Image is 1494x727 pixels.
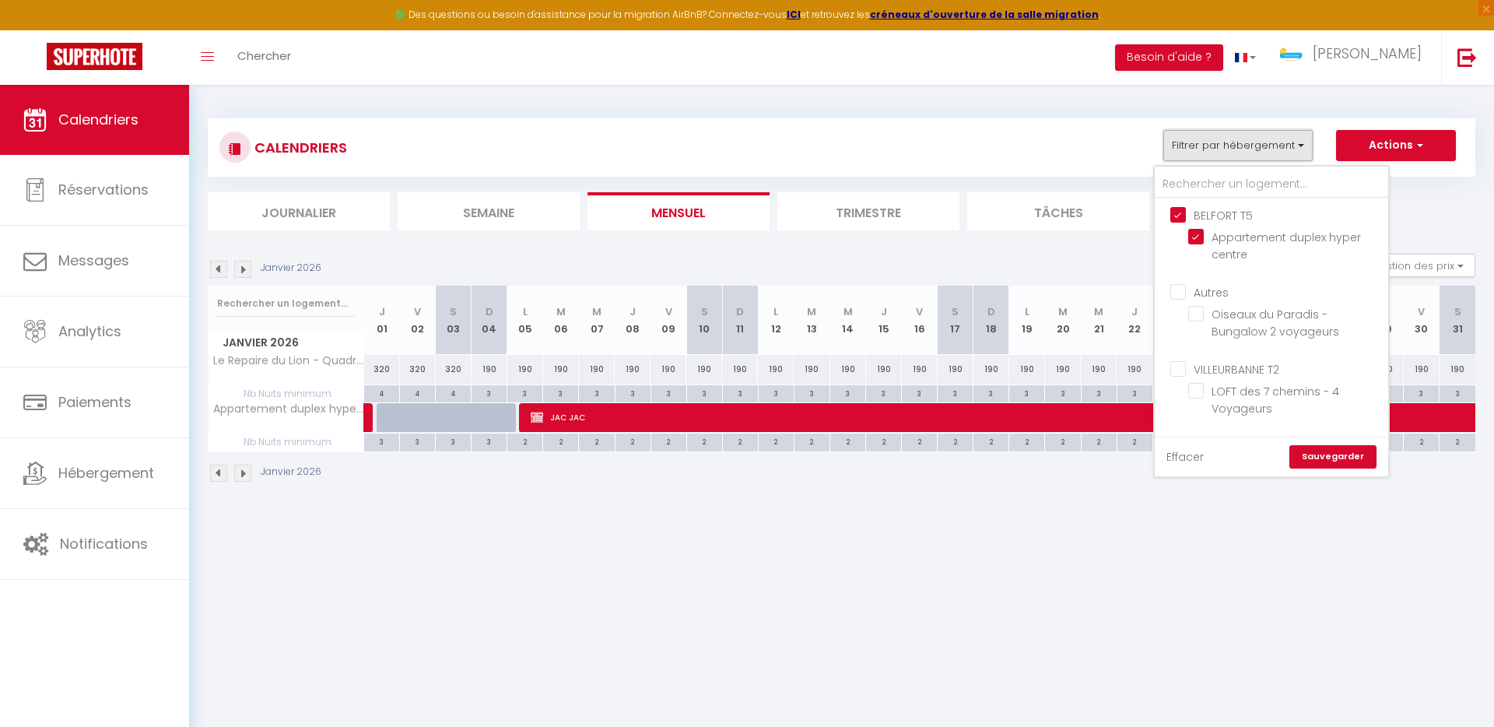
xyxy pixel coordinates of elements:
[1336,130,1456,161] button: Actions
[436,355,472,384] div: 320
[379,304,385,319] abbr: J
[870,8,1099,21] a: créneaux d'ouverture de la salle migration
[364,355,400,384] div: 320
[866,355,902,384] div: 190
[1009,434,1044,448] div: 2
[1081,355,1117,384] div: 190
[1045,286,1081,355] th: 20
[261,261,321,276] p: Janvier 2026
[543,385,578,400] div: 3
[830,355,866,384] div: 190
[209,434,363,451] span: Nb Nuits minimum
[226,30,303,85] a: Chercher
[794,286,829,355] th: 13
[1454,304,1461,319] abbr: S
[1009,385,1044,400] div: 3
[1163,130,1313,161] button: Filtrer par hébergement
[1117,385,1152,400] div: 3
[1440,355,1475,384] div: 190
[665,304,672,319] abbr: V
[507,385,542,400] div: 3
[400,434,435,448] div: 3
[47,43,142,70] img: Super Booking
[902,286,938,355] th: 16
[987,304,995,319] abbr: D
[866,286,902,355] th: 15
[1058,304,1068,319] abbr: M
[787,8,801,21] strong: ICI
[938,286,973,355] th: 17
[579,385,614,400] div: 3
[507,355,543,384] div: 190
[687,385,722,400] div: 3
[523,304,528,319] abbr: L
[208,192,390,230] li: Journalier
[1404,286,1440,355] th: 30
[1045,385,1080,400] div: 3
[1440,385,1475,400] div: 3
[1404,385,1439,400] div: 3
[1115,44,1223,71] button: Besoin d'aide ?
[543,355,579,384] div: 190
[507,286,543,355] th: 05
[211,355,366,367] span: Le Repaire du Lion - Quadruplex - 10 Voyageurs
[902,385,937,400] div: 3
[400,286,436,355] th: 02
[938,434,973,448] div: 2
[686,355,722,384] div: 190
[414,304,421,319] abbr: V
[1418,304,1425,319] abbr: V
[436,286,472,355] th: 03
[1166,448,1204,465] a: Effacer
[364,434,399,448] div: 3
[794,434,829,448] div: 2
[472,434,507,448] div: 3
[701,304,708,319] abbr: S
[1117,434,1152,448] div: 2
[736,304,744,319] abbr: D
[450,304,457,319] abbr: S
[579,355,615,384] div: 190
[1082,434,1117,448] div: 2
[967,192,1149,230] li: Tâches
[973,434,1008,448] div: 2
[1268,30,1441,85] a: ... [PERSON_NAME]
[758,286,794,355] th: 12
[400,355,436,384] div: 320
[843,304,853,319] abbr: M
[1155,170,1388,198] input: Rechercher un logement...
[1289,445,1377,469] a: Sauvegarder
[579,286,615,355] th: 07
[651,286,686,355] th: 09
[58,110,139,129] span: Calendriers
[60,534,148,553] span: Notifications
[938,385,973,400] div: 3
[1404,355,1440,384] div: 190
[722,355,758,384] div: 190
[398,192,580,230] li: Semaine
[592,304,601,319] abbr: M
[881,304,887,319] abbr: J
[807,304,816,319] abbr: M
[237,47,291,64] span: Chercher
[1117,355,1152,384] div: 190
[938,355,973,384] div: 190
[830,385,865,400] div: 3
[759,385,794,400] div: 3
[1428,657,1482,715] iframe: Chat
[579,434,614,448] div: 2
[436,385,471,400] div: 4
[12,6,59,53] button: Ouvrir le widget de chat LiveChat
[58,463,154,483] span: Hébergement
[686,286,722,355] th: 10
[615,286,651,355] th: 08
[1009,355,1045,384] div: 190
[543,434,578,448] div: 2
[1045,434,1080,448] div: 2
[472,286,507,355] th: 04
[1404,434,1439,448] div: 2
[1279,47,1303,61] img: ...
[902,355,938,384] div: 190
[758,355,794,384] div: 190
[1082,385,1117,400] div: 3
